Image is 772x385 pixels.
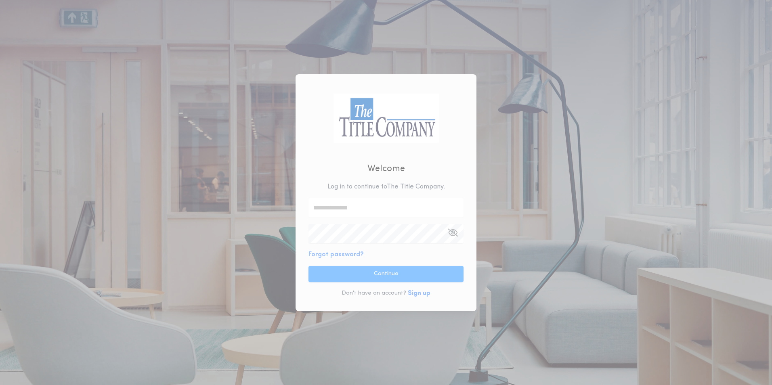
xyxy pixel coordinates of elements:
[342,289,406,297] p: Don't have an account?
[367,162,405,176] h2: Welcome
[327,182,445,192] p: Log in to continue to The Title Company .
[308,250,364,259] button: Forgot password?
[408,289,430,298] button: Sign up
[333,93,439,143] img: logo
[308,266,464,282] button: Continue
